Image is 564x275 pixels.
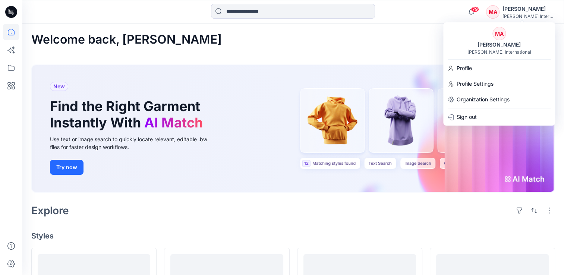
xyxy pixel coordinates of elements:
[50,98,207,130] h1: Find the Right Garment Instantly With
[50,160,84,175] button: Try now
[31,205,69,216] h2: Explore
[502,13,555,19] div: [PERSON_NAME] International
[467,49,531,55] div: [PERSON_NAME] International
[443,92,555,107] a: Organization Settings
[31,33,222,47] h2: Welcome back, [PERSON_NAME]
[471,6,479,12] span: 79
[144,114,203,131] span: AI Match
[473,40,525,49] div: [PERSON_NAME]
[457,92,510,107] p: Organization Settings
[492,27,506,40] div: MA
[457,77,494,91] p: Profile Settings
[31,231,555,240] h4: Styles
[457,110,477,124] p: Sign out
[486,5,500,19] div: MA
[443,77,555,91] a: Profile Settings
[443,61,555,75] a: Profile
[502,4,555,13] div: [PERSON_NAME]
[53,82,65,91] span: New
[457,61,472,75] p: Profile
[50,135,218,151] div: Use text or image search to quickly locate relevant, editable .bw files for faster design workflows.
